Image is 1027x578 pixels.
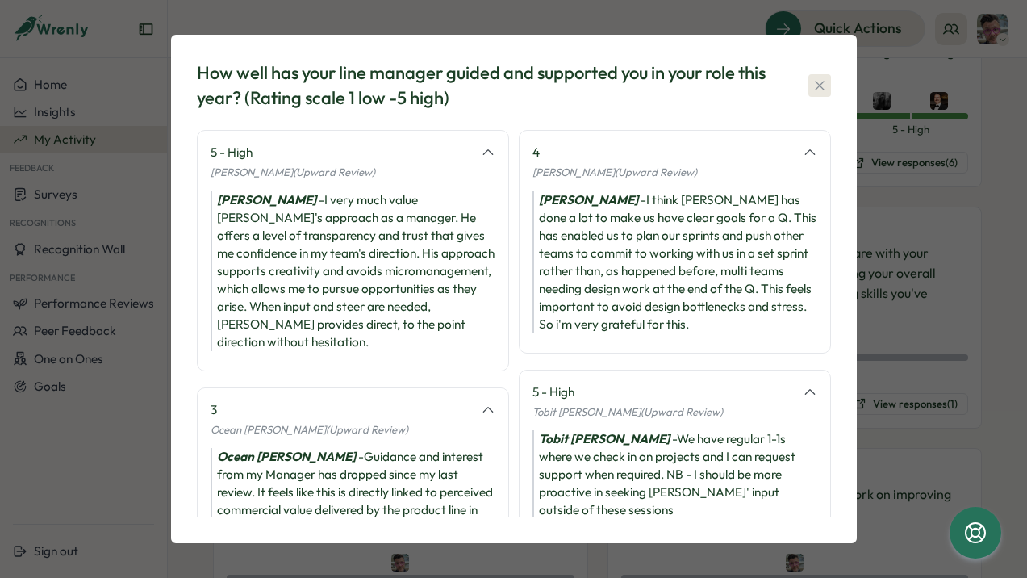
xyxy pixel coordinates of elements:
[197,61,770,111] div: How well has your line manager guided and supported you in your role this year? (Rating scale 1 l...
[532,430,817,519] div: - We have regular 1-1s where we check in on projects and I can request support when required. NB ...
[211,401,471,419] div: 3
[211,191,495,351] div: - I very much value [PERSON_NAME]'s approach as a manager. He offers a level of transparency and ...
[532,405,723,418] span: Tobit [PERSON_NAME] (Upward Review)
[532,383,793,401] div: 5 - High
[532,191,817,333] div: - I think [PERSON_NAME] has done a lot to make us have clear goals for a Q. This has enabled us t...
[539,192,638,207] i: [PERSON_NAME]
[539,431,670,446] i: Tobit [PERSON_NAME]
[211,423,408,436] span: Ocean [PERSON_NAME] (Upward Review)
[532,144,793,161] div: 4
[532,165,697,178] span: [PERSON_NAME] (Upward Review)
[211,165,375,178] span: [PERSON_NAME] (Upward Review)
[217,192,316,207] i: [PERSON_NAME]
[211,144,471,161] div: 5 - High
[217,449,356,464] i: Ocean [PERSON_NAME]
